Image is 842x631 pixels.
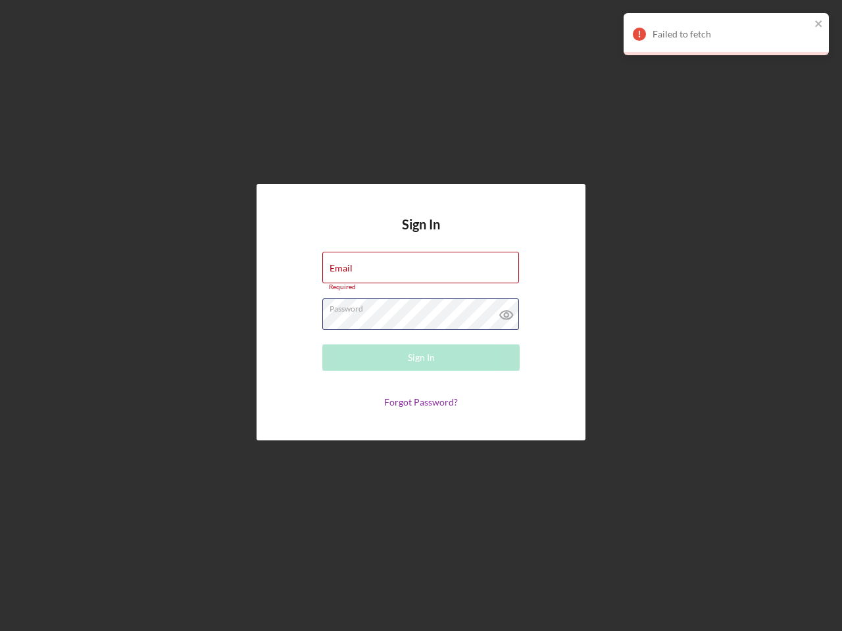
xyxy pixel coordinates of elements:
div: Sign In [408,344,435,371]
a: Forgot Password? [384,396,458,408]
button: Sign In [322,344,520,371]
label: Email [330,263,353,273]
div: Failed to fetch [653,29,810,39]
label: Password [330,299,519,314]
h4: Sign In [402,217,440,252]
button: close [814,18,824,31]
div: Required [322,283,520,291]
